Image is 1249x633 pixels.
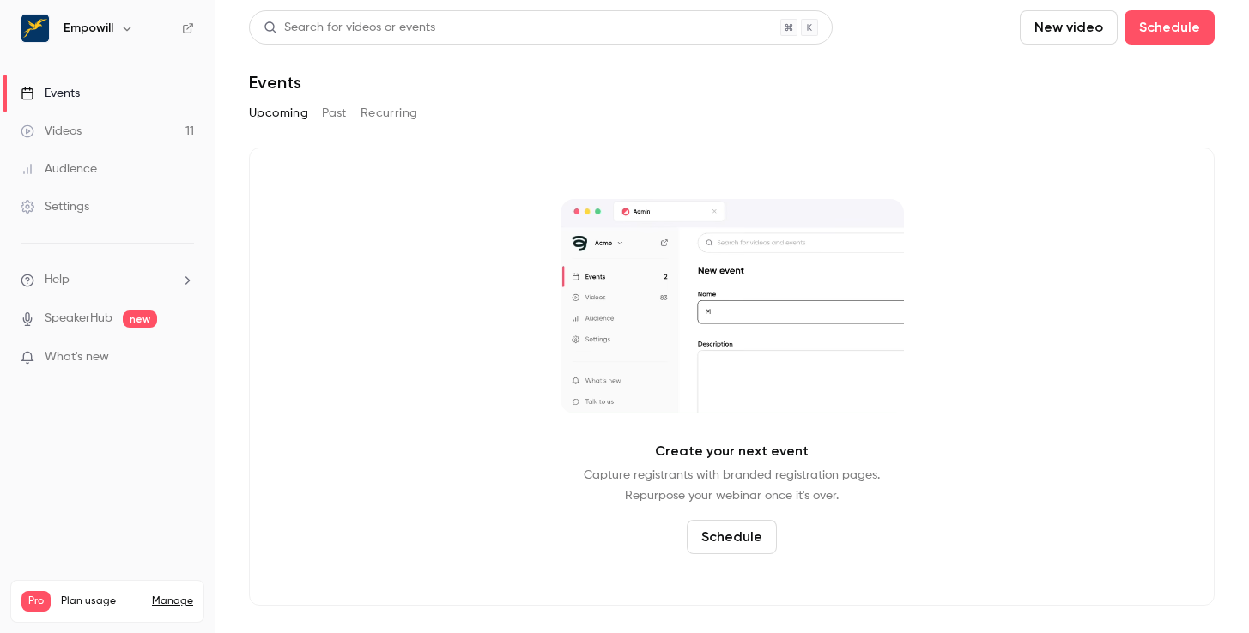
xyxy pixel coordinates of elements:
[21,612,54,627] p: Videos
[1020,10,1118,45] button: New video
[157,614,169,624] span: 45
[584,465,880,506] p: Capture registrants with branded registration pages. Repurpose your webinar once it's over.
[1125,10,1215,45] button: Schedule
[173,350,194,365] iframe: Noticeable Trigger
[21,85,80,102] div: Events
[45,310,112,328] a: SpeakerHub
[687,520,777,554] button: Schedule
[64,20,113,37] h6: Empowill
[61,594,142,608] span: Plan usage
[21,123,82,140] div: Videos
[21,591,51,612] span: Pro
[249,99,308,127] button: Upcoming
[21,15,49,42] img: Empowill
[322,99,347,127] button: Past
[123,310,157,328] span: new
[21,198,89,215] div: Settings
[264,19,435,37] div: Search for videos or events
[361,99,418,127] button: Recurring
[249,72,301,93] h1: Events
[45,271,70,289] span: Help
[45,348,109,366] span: What's new
[21,271,194,289] li: help-dropdown-opener
[152,594,193,608] a: Manage
[21,160,97,178] div: Audience
[655,441,809,461] p: Create your next event
[157,612,193,627] p: / 150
